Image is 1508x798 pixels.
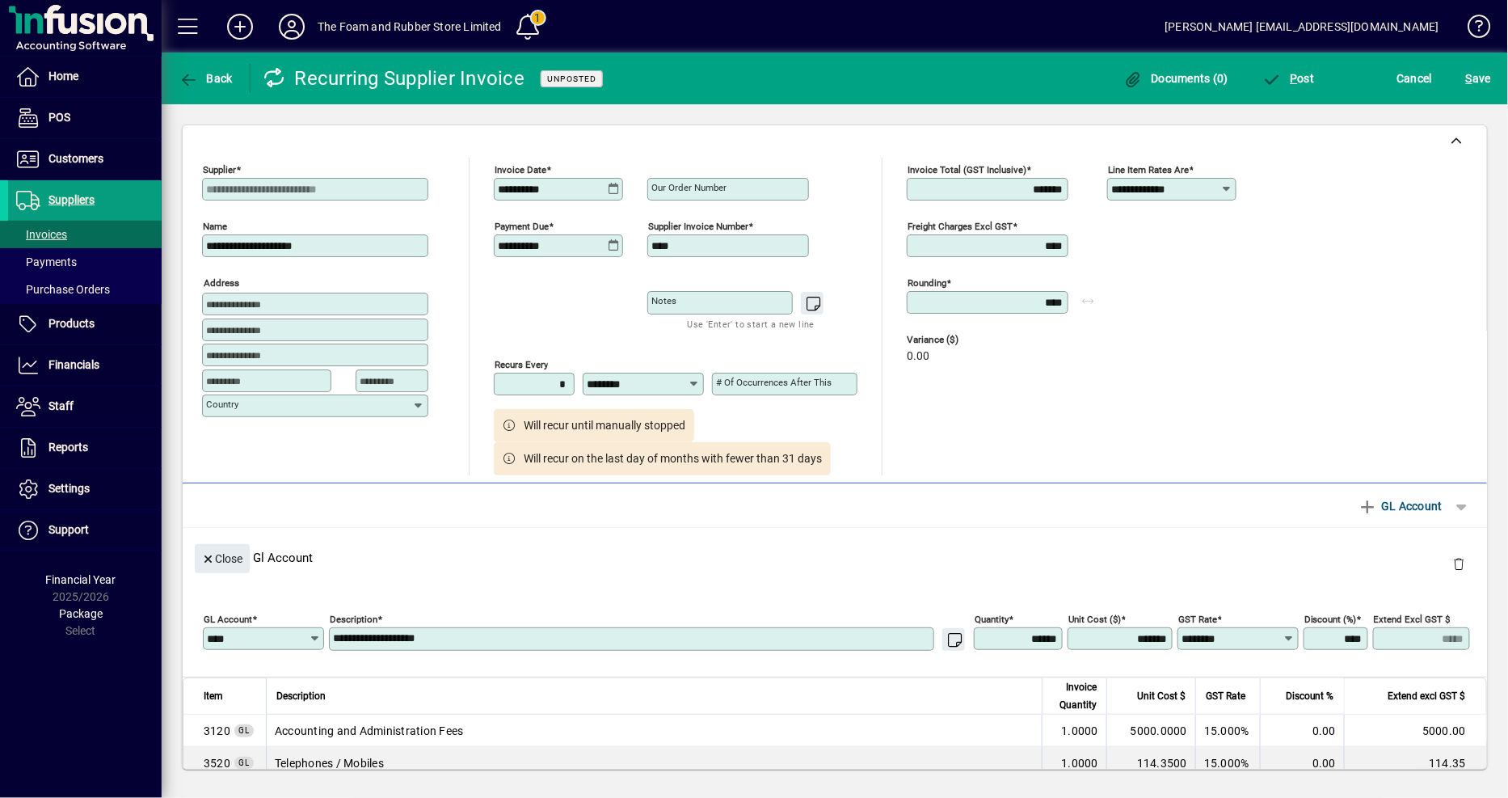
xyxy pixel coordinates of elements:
[1358,493,1443,519] span: GL Account
[1258,64,1319,93] button: Post
[495,221,549,232] mat-label: Payment due
[16,283,110,296] span: Purchase Orders
[1195,715,1260,747] td: 15.000%
[908,221,1013,232] mat-label: Freight charges excl GST
[48,70,78,82] span: Home
[8,386,162,427] a: Staff
[183,528,1487,587] div: Gl Account
[8,276,162,303] a: Purchase Orders
[48,358,99,371] span: Financials
[8,428,162,468] a: Reports
[203,164,236,175] mat-label: Supplier
[1455,3,1488,56] a: Knowledge Base
[8,469,162,509] a: Settings
[716,377,832,388] mat-label: # of occurrences after this
[238,758,250,767] span: GL
[8,57,162,97] a: Home
[975,614,1009,625] mat-label: Quantity
[1388,687,1466,705] span: Extend excl GST $
[8,304,162,344] a: Products
[1304,614,1357,625] mat-label: Discount (%)
[908,164,1026,175] mat-label: Invoice Total (GST inclusive)
[1393,64,1437,93] button: Cancel
[59,607,103,620] span: Package
[688,315,815,333] mat-hint: Use 'Enter' to start a new line
[1466,65,1491,91] span: ave
[48,399,74,412] span: Staff
[1291,72,1298,85] span: P
[266,747,1042,779] td: Telephones / Mobiles
[238,726,250,735] span: GL
[179,72,233,85] span: Back
[1440,544,1479,583] button: Delete
[330,614,377,625] mat-label: Description
[1350,492,1451,521] button: GL Account
[1108,164,1189,175] mat-label: Line item rates are
[195,544,250,573] button: Close
[1137,687,1186,705] span: Unit Cost $
[1206,687,1245,705] span: GST Rate
[1260,715,1344,747] td: 0.00
[204,723,230,739] span: Accounting and Administration Fees
[48,482,90,495] span: Settings
[1068,614,1121,625] mat-label: Unit Cost ($)
[214,12,266,41] button: Add
[203,221,227,232] mat-label: Name
[1106,715,1195,747] td: 5000.0000
[1178,614,1217,625] mat-label: GST rate
[204,687,223,705] span: Item
[1440,556,1479,571] app-page-header-button: Delete
[1260,747,1344,779] td: 0.00
[8,345,162,386] a: Financials
[204,755,230,771] span: Telephones / Mobiles
[48,111,70,124] span: POS
[48,441,88,454] span: Reports
[908,277,946,289] mat-label: Rounding
[1195,747,1260,779] td: 15.000%
[276,687,326,705] span: Description
[162,64,251,93] app-page-header-button: Back
[651,182,727,193] mat-label: Our order number
[204,614,252,625] mat-label: GL Account
[1262,72,1315,85] span: ost
[191,551,254,565] app-page-header-button: Close
[48,152,103,165] span: Customers
[1397,65,1433,91] span: Cancel
[1042,715,1106,747] td: 1.0000
[266,715,1042,747] td: Accounting and Administration Fees
[8,221,162,248] a: Invoices
[263,65,525,91] div: Recurring Supplier Invoice
[495,164,546,175] mat-label: Invoice date
[1374,614,1451,625] mat-label: Extend excl GST $
[1466,72,1472,85] span: S
[495,359,548,370] mat-label: Recurs every
[8,98,162,138] a: POS
[1286,687,1334,705] span: Discount %
[1106,747,1195,779] td: 114.3500
[46,573,116,586] span: Financial Year
[201,546,243,572] span: Close
[1123,72,1228,85] span: Documents (0)
[1119,64,1232,93] button: Documents (0)
[1344,747,1486,779] td: 114.35
[907,350,929,363] span: 0.00
[318,14,502,40] div: The Foam and Rubber Store Limited
[16,228,67,241] span: Invoices
[524,417,686,434] span: Will recur until manually stopped
[651,295,676,306] mat-label: Notes
[524,450,823,467] span: Will recur on the last day of months with fewer than 31 days
[8,248,162,276] a: Payments
[206,399,238,410] mat-label: Country
[648,221,748,232] mat-label: Supplier invoice number
[16,255,77,268] span: Payments
[1052,678,1097,714] span: Invoice Quantity
[48,317,95,330] span: Products
[175,64,237,93] button: Back
[48,193,95,206] span: Suppliers
[1462,64,1495,93] button: Save
[547,74,596,84] span: Unposted
[1042,747,1106,779] td: 1.0000
[907,335,1004,345] span: Variance ($)
[8,139,162,179] a: Customers
[266,12,318,41] button: Profile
